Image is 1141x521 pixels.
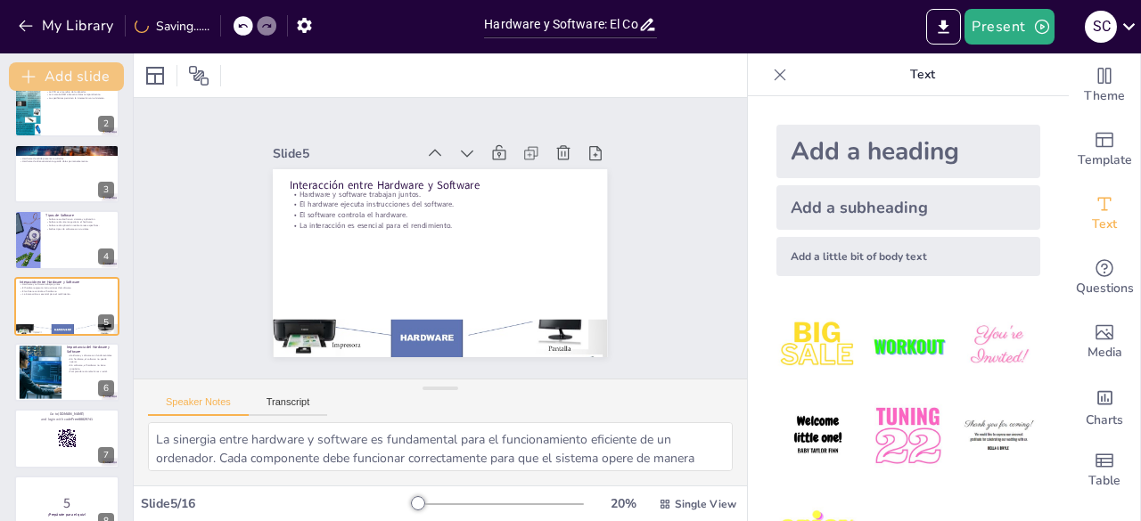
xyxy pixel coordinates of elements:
p: Interacción entre Hardware y Software [20,279,114,284]
p: El software controla el hardware. [290,209,591,220]
span: Table [1088,471,1120,491]
span: Position [188,65,209,86]
p: Tipos de Hardware [20,147,114,152]
div: 7 [14,409,119,468]
span: Charts [1086,411,1123,430]
input: Insert title [484,12,637,37]
div: Add ready made slides [1069,118,1140,182]
div: 3 [98,182,114,198]
p: Sin hardware, el software no puede operar. [67,357,114,363]
p: Hardware de salida presenta resultados. [20,157,114,160]
div: 7 [98,447,114,463]
p: Hardware de almacenamiento guarda datos permanentemente. [20,160,114,164]
p: Tipos de hardware se clasifican por función. [20,151,114,154]
div: Layout [141,61,169,90]
p: Hardware y software trabajan juntos. [290,189,591,199]
div: 2 [98,116,114,132]
button: My Library [13,12,121,40]
p: La memoria RAM almacena datos temporalmente. [45,93,114,96]
p: Hardware y software trabajan juntos. [20,282,114,286]
img: 1.jpeg [776,305,859,387]
p: Software de sistema gestiona el hardware. [45,221,114,224]
p: 5 [20,493,114,513]
strong: [DOMAIN_NAME] [58,412,84,417]
span: Theme [1084,86,1125,106]
div: 3 [14,144,119,203]
img: 5.jpeg [866,395,949,477]
p: Text [794,53,1051,96]
div: 4 [14,210,119,269]
div: Add charts and graphs [1069,374,1140,438]
p: La CPU es el cerebro del ordenador. [45,90,114,94]
div: Add a heading [776,125,1040,178]
img: 6.jpeg [957,395,1040,477]
div: Add images, graphics, shapes or video [1069,310,1140,374]
span: Single View [675,497,736,511]
button: Add slide [9,62,124,91]
img: 4.jpeg [776,395,859,477]
p: Software de aplicación realiza tareas específicas. [45,224,114,228]
p: El hardware ejecuta instrucciones del software. [290,199,591,210]
span: Template [1078,151,1132,170]
div: s c [1085,11,1117,43]
p: Hardware de entrada permite introducir datos. [20,153,114,157]
div: Add a little bit of body text [776,237,1040,276]
div: Saving...... [135,18,209,35]
button: Speaker Notes [148,396,249,416]
button: Export to PowerPoint [926,9,961,45]
p: Ambos tipos de software son cruciales. [45,227,114,231]
button: s c [1085,9,1117,45]
div: Add a subheading [776,185,1040,230]
p: El hardware ejecuta instrucciones del software. [20,286,114,289]
img: 3.jpeg [957,305,1040,387]
div: 5 [98,314,114,330]
div: Add a table [1069,438,1140,502]
p: Tipos de Software [45,213,114,218]
div: Add text boxes [1069,182,1140,246]
p: Go to [20,412,114,418]
p: Sin software, el hardware no tiene propósito. [67,364,114,370]
p: La interacción es esencial para el rendimiento. [290,220,591,231]
p: El software controla el hardware. [20,289,114,293]
p: Importancia del Hardware y Software [67,345,114,354]
div: Change the overall theme [1069,53,1140,118]
p: Interacción entre Hardware y Software [290,177,591,193]
p: Comprender esta relación es crucial. [67,370,114,374]
p: and login with code [20,417,114,422]
div: 5 [14,277,119,336]
div: 4 [98,248,114,265]
button: Transcript [249,396,328,416]
p: La interacción es esencial para el rendimiento. [20,292,114,296]
p: Hardware y software son fundamentales. [67,354,114,358]
img: 2.jpeg [866,305,949,387]
div: Slide 5 [273,145,415,162]
textarea: La sinergia entre hardware y software es fundamental para el funcionamiento eficiente de un orden... [148,422,733,471]
div: 2 [14,77,119,136]
div: 20 % [602,495,644,512]
span: Questions [1076,279,1134,298]
span: Text [1092,215,1117,234]
p: Los periféricos permiten la interacción con el sistema. [45,96,114,100]
strong: ¡Prepárate para el quiz! [48,512,86,517]
div: Slide 5 / 16 [141,495,413,512]
span: Media [1088,343,1122,362]
div: 6 [98,380,114,396]
div: 6 [14,343,119,402]
div: Get real-time input from your audience [1069,246,1140,310]
p: Software se clasifica en sistema y aplicación. [45,217,114,221]
button: Present [965,9,1054,45]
